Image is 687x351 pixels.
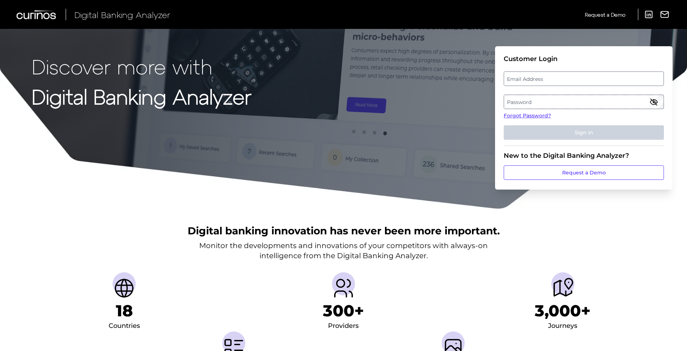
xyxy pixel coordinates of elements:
[504,55,664,63] div: Customer Login
[17,10,57,19] img: Curinos
[109,320,140,332] div: Countries
[535,301,591,320] h1: 3,000+
[585,12,625,18] span: Request a Demo
[74,9,170,20] span: Digital Banking Analyzer
[188,224,500,238] h2: Digital banking innovation has never been more important.
[548,320,577,332] div: Journeys
[504,72,663,85] label: Email Address
[323,301,364,320] h1: 300+
[116,301,133,320] h1: 18
[32,55,251,78] p: Discover more with
[504,112,664,120] a: Forgot Password?
[32,84,251,108] strong: Digital Banking Analyzer
[551,277,574,300] img: Journeys
[585,9,625,21] a: Request a Demo
[504,152,664,160] div: New to the Digital Banking Analyzer?
[504,165,664,180] a: Request a Demo
[504,125,664,140] button: Sign In
[504,95,663,108] label: Password
[332,277,355,300] img: Providers
[328,320,359,332] div: Providers
[113,277,136,300] img: Countries
[199,240,488,261] p: Monitor the developments and innovations of your competitors with always-on intelligence from the...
